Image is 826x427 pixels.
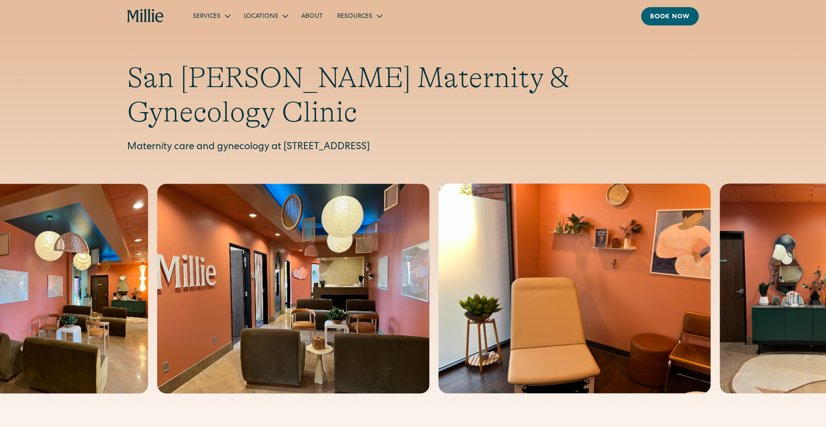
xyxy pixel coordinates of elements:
p: Maternity care and gynecology at [STREET_ADDRESS] [127,140,699,155]
div: Book now [650,13,690,22]
div: Services [186,8,237,23]
a: About [294,8,330,23]
div: Locations [237,8,294,23]
a: home [127,9,164,23]
h1: San [PERSON_NAME] Maternity & Gynecology Clinic [127,61,699,130]
div: Resources [337,12,372,21]
div: Services [193,12,221,21]
div: Locations [244,12,278,21]
a: Book now [641,7,699,25]
div: Resources [330,8,388,23]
